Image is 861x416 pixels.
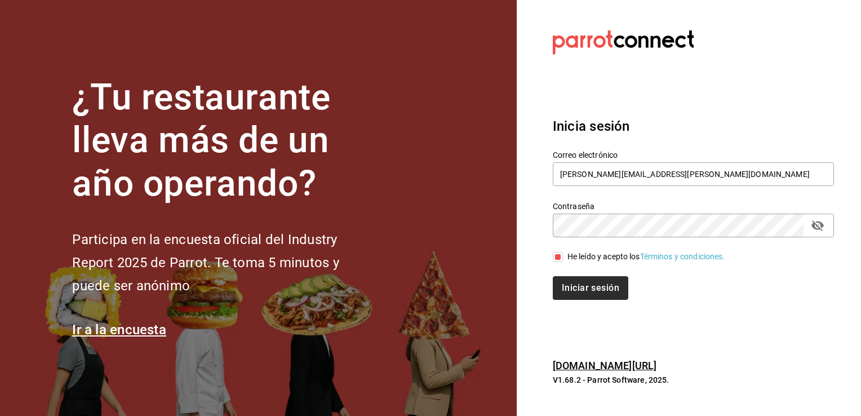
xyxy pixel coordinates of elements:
[72,76,376,206] h1: ¿Tu restaurante lleva más de un año operando?
[72,228,376,297] h2: Participa en la encuesta oficial del Industry Report 2025 de Parrot. Te toma 5 minutos y puede se...
[553,151,834,158] label: Correo electrónico
[640,252,725,261] a: Términos y condiciones.
[553,276,628,300] button: Iniciar sesión
[553,374,834,386] p: V1.68.2 - Parrot Software, 2025.
[553,202,834,210] label: Contraseña
[553,162,834,186] input: Ingresa tu correo electrónico
[553,116,834,136] h3: Inicia sesión
[72,322,166,338] a: Ir a la encuesta
[567,251,725,263] div: He leído y acepto los
[553,360,656,371] a: [DOMAIN_NAME][URL]
[808,216,827,235] button: passwordField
